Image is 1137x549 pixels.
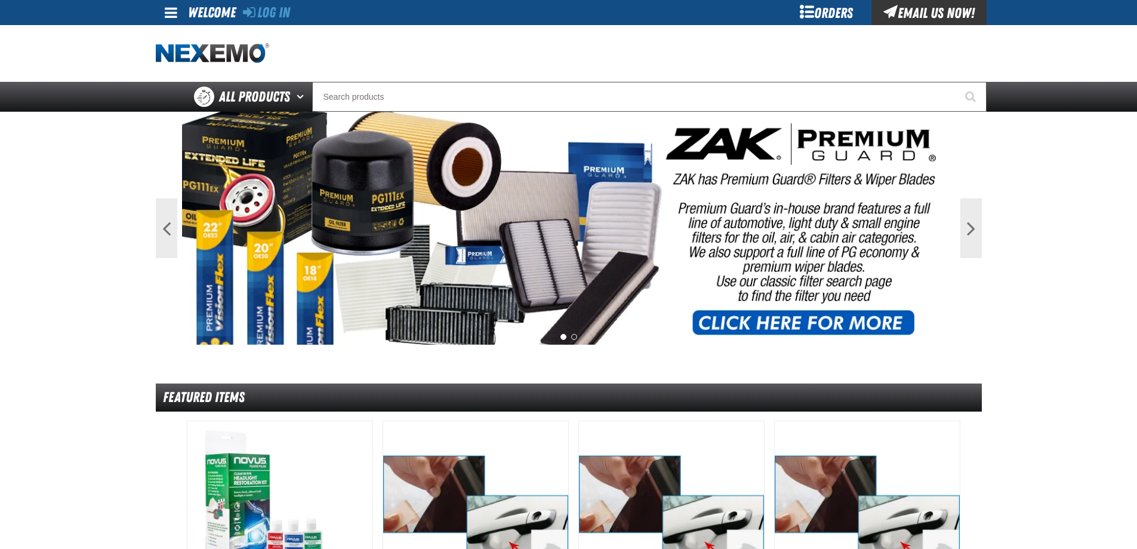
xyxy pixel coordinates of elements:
div: Featured Items [156,384,982,412]
button: Open All Products pages [292,82,312,112]
button: 1 of 2 [560,334,566,340]
span: All Products [219,86,290,108]
img: PG Filters & Wipers [182,112,956,345]
input: Search [312,82,987,112]
img: Nexemo logo [156,43,269,64]
button: Start Searching [957,82,987,112]
button: Next [960,198,982,258]
button: Previous [156,198,177,258]
button: 2 of 2 [571,334,577,340]
a: Log In [243,4,290,21]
